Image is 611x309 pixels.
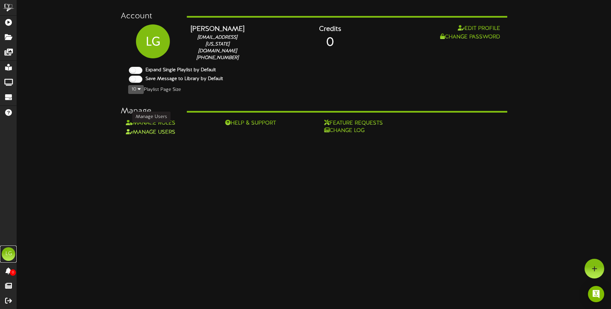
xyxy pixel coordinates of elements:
label: Save Message to Library by Default [140,76,223,82]
div: Playlist Page Size [121,84,507,95]
button: Edit Profile [456,24,502,33]
div: [PERSON_NAME] [190,24,244,34]
button: 10 [128,85,144,94]
a: Help & Support [225,119,304,127]
a: Manage Users [126,129,175,135]
div: 0 [255,34,406,52]
h3: Account [121,12,177,21]
label: Expand Single Playlist by Default [140,67,216,74]
div: [EMAIL_ADDRESS][US_STATE][DOMAIN_NAME] [190,34,244,55]
div: [PHONE_NUMBER] [190,55,244,61]
h3: Manage [121,107,177,116]
span: 0 [10,269,16,276]
div: LG [2,247,15,261]
div: Open Intercom Messenger [588,286,604,302]
button: Change Password [438,33,502,41]
a: Feature Requests [324,119,403,127]
div: Credits [255,24,406,34]
a: Change Log [324,127,403,135]
div: LG [136,24,170,51]
a: Manage Roles [126,120,175,126]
